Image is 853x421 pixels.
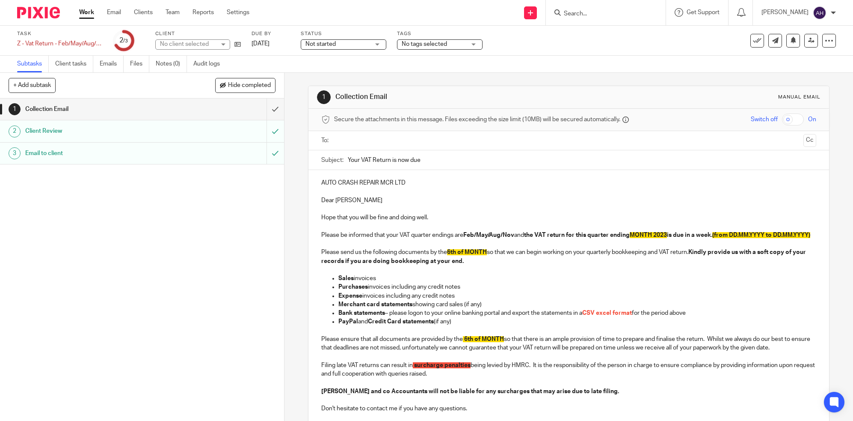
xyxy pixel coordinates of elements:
[321,248,816,266] p: Please send us the following documents by the so that we can begin working on your quarterly book...
[9,125,21,137] div: 2
[338,274,816,283] p: invoices
[215,78,275,93] button: Hide completed
[123,39,128,43] small: /3
[321,249,807,264] strong: Kindly provide us with a soft copy of your records if you are doing bookkeeping at your end.
[803,134,816,147] button: Cc
[305,41,336,47] span: Not started
[107,8,121,17] a: Email
[338,300,816,309] p: showing card sales (if any)
[321,404,816,413] p: Don't hesitate to contact me if you have any questions.
[338,293,362,299] strong: Expense
[447,249,487,255] span: 6th of MONTH
[630,232,667,238] span: MONTH 2023
[9,147,21,159] div: 3
[751,115,778,124] span: Switch off
[563,10,640,18] input: Search
[338,283,816,291] p: invoices including any credit notes
[414,362,471,368] span: surcharge penalties
[193,8,214,17] a: Reports
[397,30,483,37] label: Tags
[761,8,809,17] p: [PERSON_NAME]
[778,94,820,101] div: Manual email
[119,36,128,45] div: 2
[130,56,149,72] a: Files
[317,90,331,104] div: 1
[335,93,587,102] h1: Collection Email
[17,56,49,72] a: Subtasks
[338,292,816,300] p: invoices including any credit notes
[228,82,271,89] span: Hide completed
[338,275,354,281] strong: Sales
[134,8,153,17] a: Clients
[301,30,386,37] label: Status
[687,9,720,15] span: Get Support
[17,30,103,37] label: Task
[100,56,124,72] a: Emails
[227,8,249,17] a: Settings
[9,103,21,115] div: 1
[524,232,810,238] strong: the VAT return for this quarter ending is due in a week.
[25,125,181,137] h1: Client Review
[9,78,56,93] button: + Add subtask
[334,115,620,124] span: Secure the attachments in this message. Files exceeding the size limit (10MB) will be secured aut...
[808,115,816,124] span: On
[321,213,816,222] p: Hope that you will be fine and doing well.
[25,147,181,160] h1: Email to client
[155,30,241,37] label: Client
[464,336,504,342] span: 6th of MONTH
[813,6,826,20] img: svg%3E
[252,30,290,37] label: Due by
[402,41,447,47] span: No tags selected
[321,231,816,239] p: Please be informed that your VAT quarter endings are and
[321,196,816,205] p: Dear [PERSON_NAME]
[79,8,94,17] a: Work
[338,302,412,308] strong: Merchant card statements
[321,388,619,394] strong: [PERSON_NAME] and co Accountants will not be liable for any surcharges that may arise due to late...
[338,284,368,290] strong: Purchases
[463,232,514,238] strong: Feb/May/Aug/Nov
[338,317,816,326] p: and (if any)
[252,41,270,47] span: [DATE]
[338,319,358,325] strong: PayPal
[321,335,816,352] p: Please ensure that all documents are provided by the so that there is an ample provision of time ...
[160,40,216,48] div: No client selected
[338,309,816,317] p: – please logon to your online banking portal and export the statements in a for the period above
[55,56,93,72] a: Client tasks
[193,56,226,72] a: Audit logs
[321,136,331,145] label: To:
[321,361,816,379] p: Filing late VAT returns can result in being levied by HMRC. It is the responsibility of the perso...
[25,103,181,116] h1: Collection Email
[321,156,344,164] label: Subject:
[712,232,810,238] span: (from DD.MM.YYYY to DD.MM.YYYY)
[321,179,816,187] p: AUTO CRASH REPAIR MCR LTD
[156,56,187,72] a: Notes (0)
[368,319,401,325] strong: Credit Card
[17,39,103,48] div: Z - Vat Return - Feb/May/Aug/Nov
[403,319,434,325] strong: statements
[338,310,385,316] strong: Bank statements
[166,8,180,17] a: Team
[17,7,60,18] img: Pixie
[582,310,632,316] span: CSV excel format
